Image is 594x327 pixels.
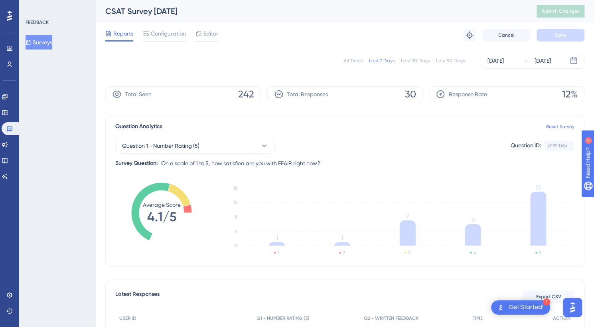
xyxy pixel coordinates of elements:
[471,216,474,224] tspan: 6
[369,57,395,64] div: Last 7 Days
[482,29,530,42] button: Cancel
[472,315,482,321] span: TIME
[287,89,328,99] span: Total Responses
[276,234,278,242] tspan: 1
[364,315,418,321] span: Q2 - WRITTEN FEEDBACK
[535,184,541,191] tspan: 15
[238,88,254,101] span: 242
[560,295,584,319] iframe: UserGuiding AI Assistant Launcher
[147,209,176,224] tspan: 4.1/5
[343,250,345,256] text: 2
[277,250,279,256] text: 1
[105,6,517,17] div: CSAT Survey [DATE]
[523,290,574,303] button: Export CSV
[26,35,52,50] button: Surveys
[491,300,550,315] div: Open Get Started! checklist, remaining modules: 1
[536,293,561,300] span: Export CSV
[143,202,181,208] tspan: Average Score
[555,32,566,38] span: Save
[343,57,363,64] div: All Times
[537,5,584,18] button: Publish Changes
[233,185,237,191] tspan: 16
[487,56,504,65] div: [DATE]
[548,143,571,149] div: d139f06e...
[448,89,487,99] span: Response Rate
[406,212,409,220] tspan: 7
[122,141,199,151] span: Question 1 - Number Rating (5)
[115,122,162,131] span: Question Analytics
[55,4,58,10] div: 4
[537,29,584,42] button: Save
[543,298,550,305] div: 1
[115,138,275,154] button: Question 1 - Number Rating (5)
[541,8,580,14] span: Publish Changes
[234,243,237,248] tspan: 0
[436,57,465,64] div: Last 90 Days
[496,303,505,312] img: launcher-image-alternative-text
[125,89,152,99] span: Total Seen
[113,29,133,38] span: Reports
[115,159,158,168] div: Survey Question:
[257,315,310,321] span: Q1 - NUMBER RATING (5)
[498,32,515,38] span: Cancel
[119,315,136,321] span: USER ID
[473,250,476,256] text: 4
[233,200,237,205] tspan: 12
[535,56,551,65] div: [DATE]
[509,303,544,312] div: Get Started!
[19,2,50,12] span: Need Help?
[408,250,410,256] text: 3
[546,123,574,130] a: Reset Survey
[115,289,160,304] span: Latest Responses
[235,228,237,234] tspan: 4
[511,141,541,151] div: Question ID:
[405,88,416,101] span: 30
[235,214,237,220] tspan: 8
[539,250,541,256] text: 5
[341,234,343,242] tspan: 1
[553,315,570,321] span: ACTION
[562,88,578,101] span: 12%
[161,159,320,168] span: On a scale of 1 to 5, how satisfied are you with FFAIR right now?
[401,57,430,64] div: Last 30 Days
[26,19,49,26] div: FEEDBACK
[151,29,186,38] span: Configuration
[203,29,218,38] span: Editor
